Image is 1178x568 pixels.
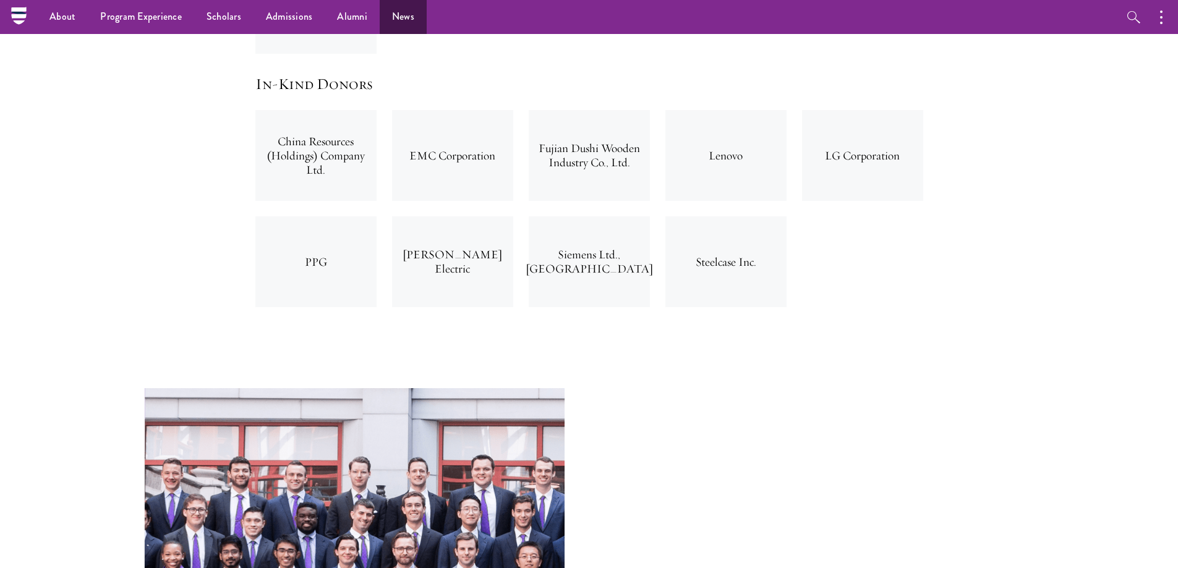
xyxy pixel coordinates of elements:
div: China Resources (Holdings) Company Ltd. [255,110,377,201]
div: Lenovo [665,110,787,201]
div: Siemens Ltd., [GEOGRAPHIC_DATA] [529,216,650,307]
h5: In-Kind Donors [255,74,923,95]
div: [PERSON_NAME] Electric [392,216,513,307]
div: LG Corporation [802,110,923,201]
div: EMC Corporation [392,110,513,201]
div: Steelcase Inc. [665,216,787,307]
div: PPG [255,216,377,307]
div: Fujian Dushi Wooden Industry Co., Ltd. [529,110,650,201]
